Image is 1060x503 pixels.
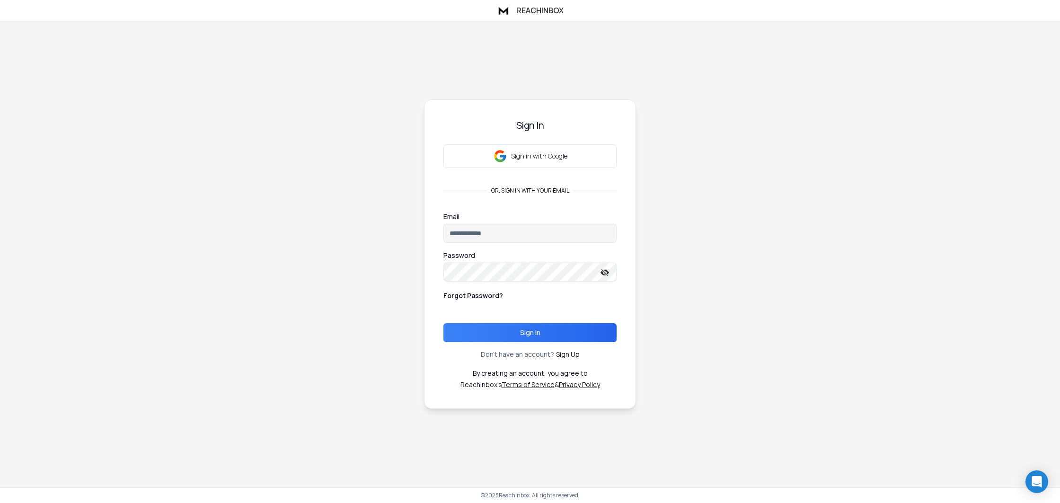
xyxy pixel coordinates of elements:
p: © 2025 Reachinbox. All rights reserved. [481,492,580,499]
div: Open Intercom Messenger [1025,470,1048,493]
label: Password [443,252,475,259]
p: Forgot Password? [443,291,503,300]
button: Sign In [443,323,617,342]
a: Terms of Service [502,380,555,389]
a: Privacy Policy [559,380,600,389]
img: logo [496,4,511,17]
label: Email [443,213,459,220]
p: or, sign in with your email [487,187,573,194]
p: Sign in with Google [511,151,567,161]
h3: Sign In [443,119,617,132]
p: Don't have an account? [481,350,554,359]
p: ReachInbox's & [460,380,600,389]
button: Sign in with Google [443,144,617,168]
p: By creating an account, you agree to [473,369,588,378]
a: ReachInbox [496,4,564,17]
h1: ReachInbox [516,5,564,16]
a: Sign Up [556,350,580,359]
